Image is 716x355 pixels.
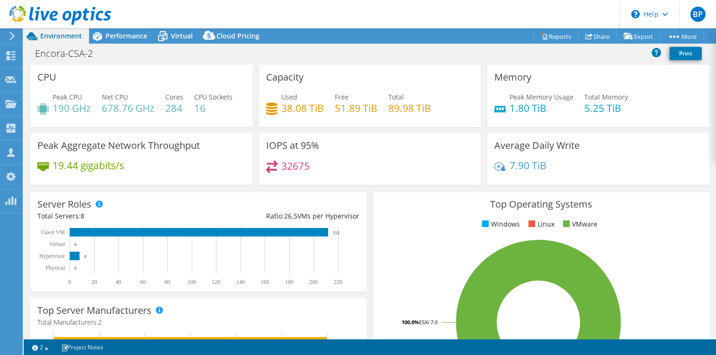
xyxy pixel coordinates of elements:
text: 220 [334,279,342,285]
h4: 32675 [281,161,310,171]
div: Ratio: VMs per Hypervisor [198,211,359,221]
text: 8 [84,254,87,259]
span: CPU Sockets [194,92,233,101]
h3: Average Daily Write [494,140,580,151]
h3: Top Operating Systems [380,199,702,209]
span: 8 [81,211,84,220]
span: Free [335,92,349,101]
h4: 38.08 TiB [281,103,324,113]
text: 0 [74,266,77,271]
h4: 89.98 TiB [388,103,431,113]
h3: CPU [37,72,56,82]
text: 100 [188,279,196,285]
tspan: ESXi 7.0 [419,319,438,326]
a: 2 [26,341,55,353]
svg: \n [631,10,640,18]
h3: IOPS at 95% [266,140,319,151]
text: 180 [285,279,294,285]
span: Total Memory [584,92,628,101]
span: Peak Memory Usage [510,92,573,101]
h1: Encora-CSA-2 [31,48,107,59]
text: 0 [68,279,71,285]
h4: Total Manufacturers: [37,317,359,328]
span: Net CPU [102,92,128,101]
div: Total Servers: [37,211,198,221]
h4: 51.89 TiB [335,103,377,113]
span: Peak CPU [53,92,82,101]
text: Physical [45,264,65,271]
h4: 5.25 TiB [584,103,628,113]
li: Windows [480,219,520,229]
h3: Memory [494,72,531,82]
text: 80 [164,279,170,285]
a: Export [617,29,661,44]
h4: 190 GHz [53,103,91,113]
h3: Capacity [266,72,304,82]
h4: 19.44 gigabits/s [53,160,124,171]
span: Virtual [171,31,193,40]
a: Reports [533,29,579,44]
text: 60 [140,279,146,285]
text: 212 [333,230,340,235]
text: 140 [236,279,245,285]
span: Total [388,92,404,101]
a: Print [670,47,702,60]
span: 2 [98,318,102,327]
a: Project Notes [54,341,110,353]
text: Guest VM [41,229,65,236]
h3: Top Server Manufacturers [37,305,152,316]
span: Performance [106,31,147,40]
li: Linux [526,219,555,229]
span: Cores [165,92,183,101]
tspan: 100.0% [402,319,419,326]
text: 0 [74,242,77,247]
h3: Peak Aggregate Network Throughput [37,140,200,151]
span: 26.5 [284,211,297,220]
text: 200 [309,279,318,285]
h4: 7.90 TiB [510,160,546,171]
text: 160 [260,279,269,285]
text: 120 [212,279,220,285]
h4: 1.80 TiB [510,103,573,113]
h4: 678.76 GHz [102,103,154,113]
span: Environment [40,31,82,40]
text: 20 [91,279,97,285]
span: Cloud Pricing [216,31,260,40]
a: More [660,29,704,44]
span: BP [690,7,706,22]
li: VMware [561,219,598,229]
a: Share [578,29,617,44]
h3: Server Roles [37,199,91,209]
span: Used [281,92,297,101]
text: 40 [116,279,121,285]
text: Virtual [49,241,65,247]
h4: 16 [194,103,233,113]
text: Hypervisor [39,253,65,259]
h4: 284 [165,103,183,113]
